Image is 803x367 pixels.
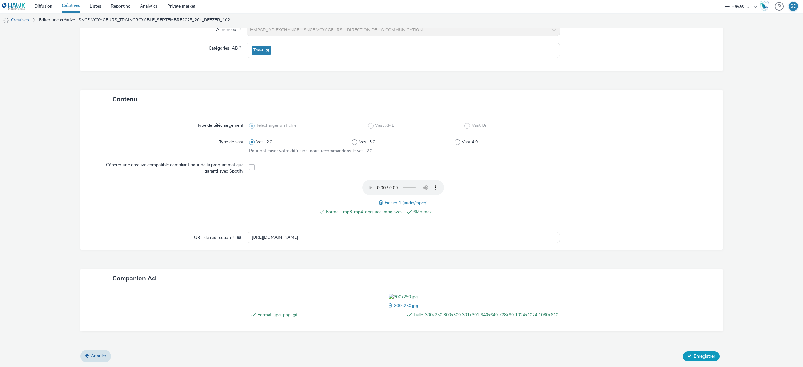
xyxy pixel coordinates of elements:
[91,353,106,359] span: Annuler
[206,43,243,51] label: Catégories IAB *
[389,294,418,300] img: 300x250.jpg
[694,353,715,359] span: Enregistrer
[112,95,137,104] span: Contenu
[253,48,264,53] span: Travel
[472,122,487,129] span: Vast Url
[413,311,558,319] span: Taille: 300x250 300x300 301x301 640x640 728x90 1024x1024 1080x610
[258,311,402,319] span: Format: .jpg .png .gif
[760,1,769,11] img: Hawk Academy
[80,350,111,362] a: Annuler
[790,2,796,11] div: SD
[192,232,243,241] label: URL de redirection *
[385,200,428,206] span: Fichier 1 (audio/mpeg)
[112,274,156,283] span: Companion Ad
[256,122,298,129] span: Télécharger un fichier
[36,13,237,28] a: Editer une créative : SNCF VOYAGEURS_TRAINCROYABLE_SEPTEMBRE2025_20s_DEEZER_1024x1024_DEDI
[92,159,246,175] label: Générer une creative compatible compliant pour de la programmatique garanti avec Spotify
[326,208,402,216] span: Format: .mp3 .mp4 .ogg .aac .mpg .wav
[256,139,272,145] span: Vast 2.0
[760,1,772,11] a: Hawk Academy
[359,139,375,145] span: Vast 3.0
[249,148,372,154] span: Pour optimiser votre diffusion, nous recommandons le vast 2.0
[3,17,9,24] img: audio
[375,122,394,129] span: Vast XML
[247,232,560,243] input: url...
[194,120,246,129] label: Type de téléchargement
[394,303,418,309] span: 300x250.jpg
[216,136,246,145] label: Type de vast
[214,24,243,33] label: Annonceur *
[413,208,490,216] span: 6Mo max
[234,235,241,241] div: L'URL de redirection sera utilisée comme URL de validation avec certains SSP et ce sera l'URL de ...
[683,351,720,361] button: Enregistrer
[462,139,478,145] span: Vast 4.0
[2,3,26,10] img: undefined Logo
